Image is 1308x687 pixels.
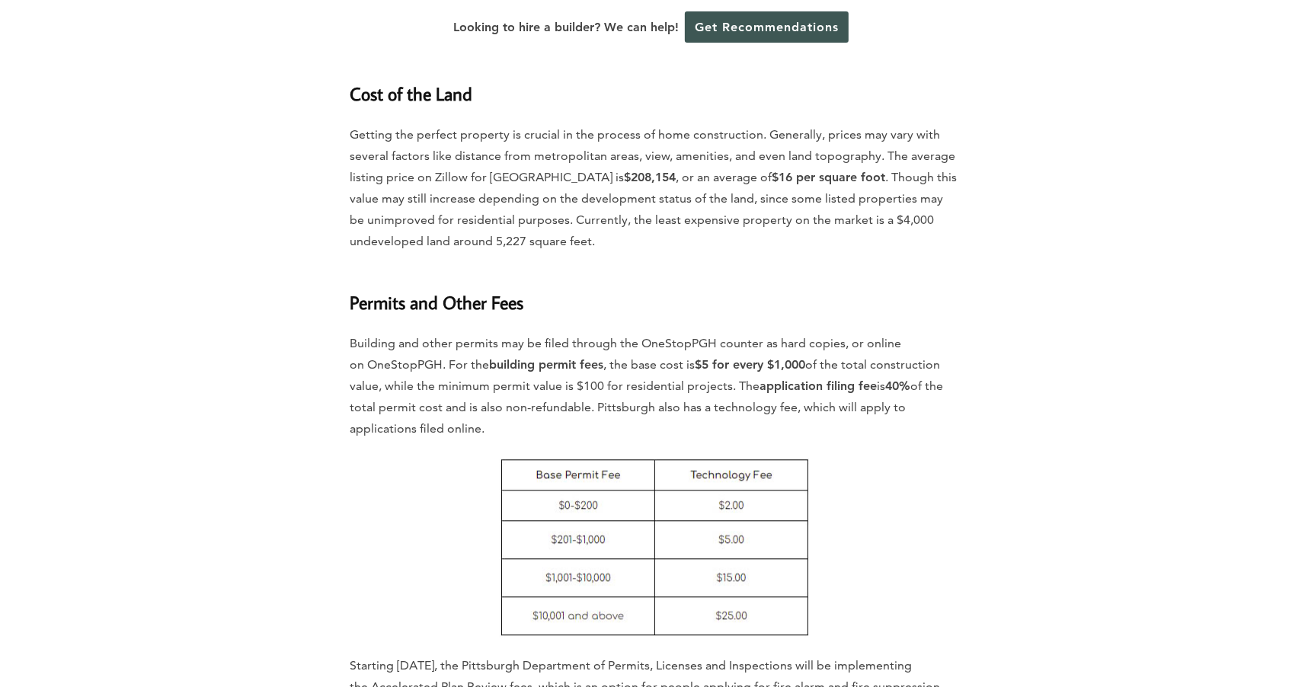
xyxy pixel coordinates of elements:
[350,333,958,439] p: Building and other permits may be filed through the OneStopPGH counter as hard copies, or online ...
[350,290,524,314] strong: Permits and Other Fees
[696,357,806,372] strong: $5 for every $1,000
[350,124,958,252] p: Getting the perfect property is crucial in the process of home construction. Generally, prices ma...
[772,170,886,184] strong: $16 per square foot
[760,379,878,393] strong: application filing fee
[350,81,473,105] strong: Cost of the Land
[490,357,604,372] strong: building permit fees
[625,170,676,184] strong: $208,154
[685,11,849,43] a: Get Recommendations
[886,379,911,393] strong: 40%
[1015,577,1290,669] iframe: Drift Widget Chat Controller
